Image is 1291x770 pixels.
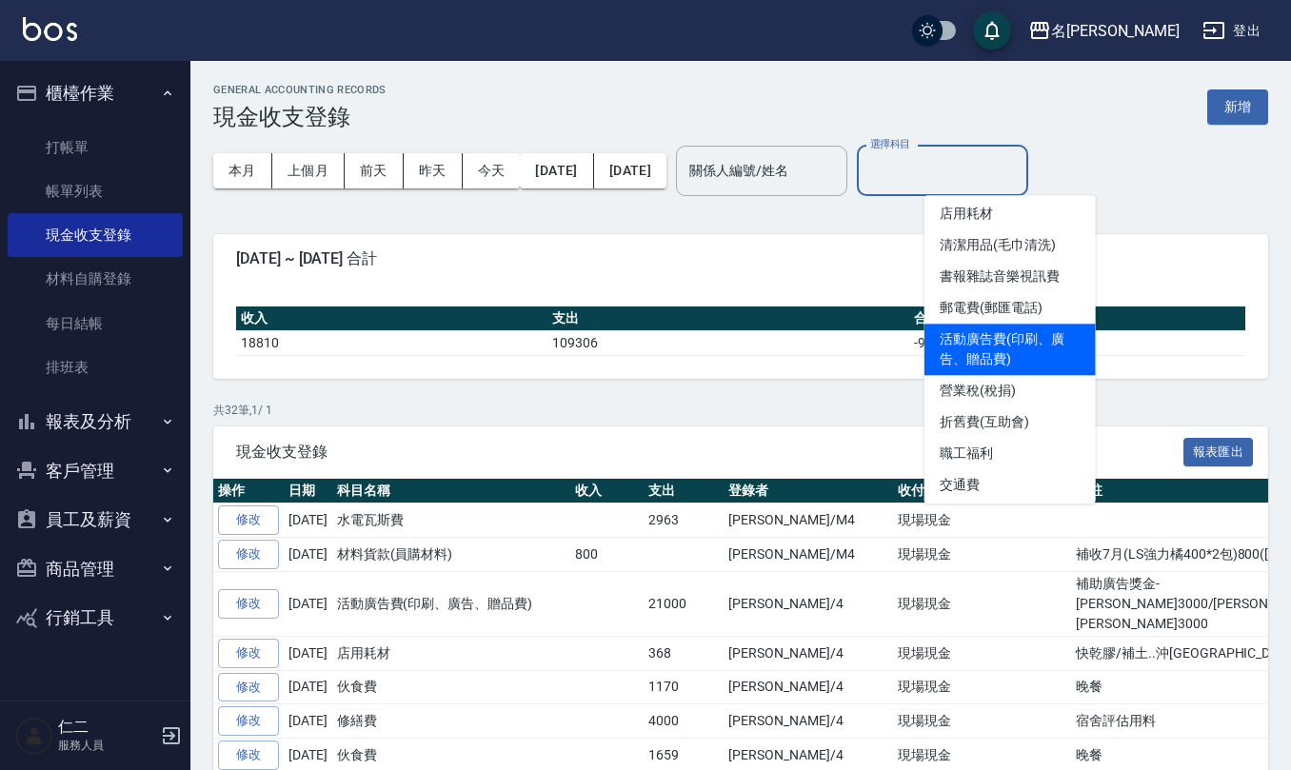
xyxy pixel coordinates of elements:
[218,639,279,668] a: 修改
[1183,438,1254,467] button: 報表匯出
[8,446,183,496] button: 客戶管理
[8,302,183,346] a: 每日結帳
[284,503,332,538] td: [DATE]
[547,330,909,355] td: 109306
[924,501,1096,532] li: 交際費(公關)
[724,670,892,704] td: [PERSON_NAME]/4
[644,704,725,739] td: 4000
[1183,442,1254,460] a: 報表匯出
[8,593,183,642] button: 行銷工具
[893,503,989,538] td: 現場現金
[8,213,183,257] a: 現金收支登錄
[893,538,989,572] td: 現場現金
[547,306,909,331] th: 支出
[284,704,332,739] td: [DATE]
[8,346,183,389] a: 排班表
[8,257,183,301] a: 材料自購登錄
[8,169,183,213] a: 帳單列表
[213,104,387,130] h3: 現金收支登錄
[236,306,547,331] th: 收入
[8,495,183,544] button: 員工及薪資
[644,670,725,704] td: 1170
[218,706,279,736] a: 修改
[570,538,644,572] td: 800
[332,479,570,503] th: 科目名稱
[404,153,463,188] button: 昨天
[1207,97,1268,115] a: 新增
[58,737,155,754] p: 服務人員
[8,126,183,169] a: 打帳單
[332,503,570,538] td: 水電瓦斯費
[1195,13,1268,49] button: 登出
[644,479,725,503] th: 支出
[520,153,593,188] button: [DATE]
[1051,19,1180,43] div: 名[PERSON_NAME]
[332,636,570,670] td: 店用耗材
[284,571,332,636] td: [DATE]
[1207,89,1268,125] button: 新增
[724,538,892,572] td: [PERSON_NAME]/M4
[218,673,279,702] a: 修改
[893,704,989,739] td: 現場現金
[724,704,892,739] td: [PERSON_NAME]/4
[272,153,345,188] button: 上個月
[644,571,725,636] td: 21000
[236,249,1245,268] span: [DATE] ~ [DATE] 合計
[23,17,77,41] img: Logo
[924,292,1096,324] li: 郵電費(郵匯電話)
[284,538,332,572] td: [DATE]
[8,544,183,594] button: 商品管理
[909,330,1245,355] td: -90496
[924,198,1096,229] li: 店用耗材
[213,153,272,188] button: 本月
[724,503,892,538] td: [PERSON_NAME]/M4
[8,397,183,446] button: 報表及分析
[924,229,1096,261] li: 清潔用品(毛巾清洗)
[15,717,53,755] img: Person
[724,636,892,670] td: [PERSON_NAME]/4
[924,261,1096,292] li: 書報雜誌音樂視訊費
[924,469,1096,501] li: 交通費
[236,330,547,355] td: 18810
[893,571,989,636] td: 現場現金
[724,479,892,503] th: 登錄者
[724,571,892,636] td: [PERSON_NAME]/4
[870,137,910,151] label: 選擇科目
[332,670,570,704] td: 伙食費
[570,479,644,503] th: 收入
[893,636,989,670] td: 現場現金
[594,153,666,188] button: [DATE]
[236,443,1183,462] span: 現金收支登錄
[893,670,989,704] td: 現場現金
[284,479,332,503] th: 日期
[284,636,332,670] td: [DATE]
[463,153,521,188] button: 今天
[218,589,279,619] a: 修改
[8,69,183,118] button: 櫃檯作業
[893,479,989,503] th: 收付方式
[284,670,332,704] td: [DATE]
[924,438,1096,469] li: 職工福利
[973,11,1011,49] button: save
[218,540,279,569] a: 修改
[213,479,284,503] th: 操作
[1021,11,1187,50] button: 名[PERSON_NAME]
[218,740,279,770] a: 修改
[924,375,1096,406] li: 營業稅(稅捐)
[644,503,725,538] td: 2963
[58,718,155,737] h5: 仁二
[332,704,570,739] td: 修繕費
[345,153,404,188] button: 前天
[213,84,387,96] h2: GENERAL ACCOUNTING RECORDS
[213,402,1268,419] p: 共 32 筆, 1 / 1
[218,505,279,535] a: 修改
[332,538,570,572] td: 材料貨款(員購材料)
[909,306,1245,331] th: 合計
[332,571,570,636] td: 活動廣告費(印刷、廣告、贈品費)
[924,406,1096,438] li: 折舊費(互助會)
[644,636,725,670] td: 368
[924,324,1096,375] li: 活動廣告費(印刷、廣告、贈品費)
